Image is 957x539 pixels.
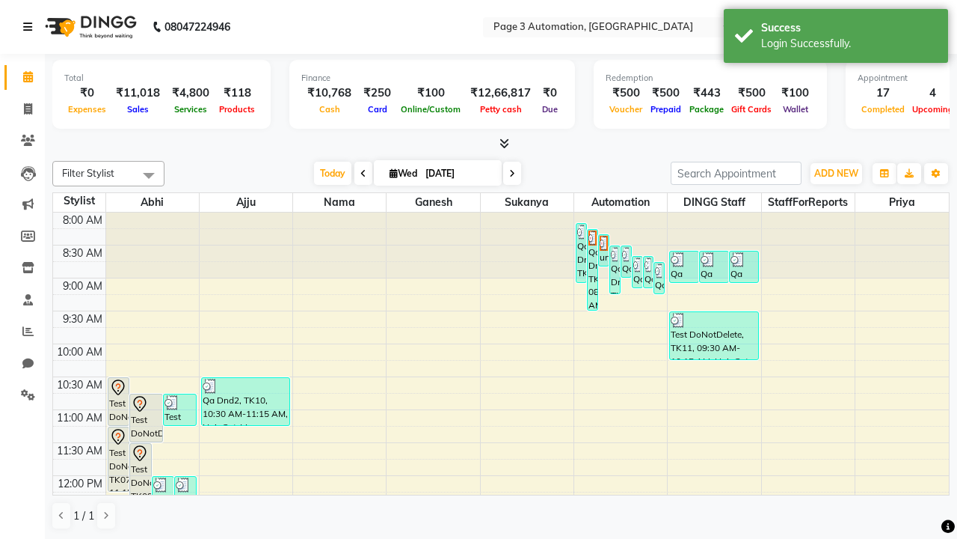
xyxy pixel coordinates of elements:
div: Qa Dnd2, TK23, 08:40 AM-09:10 AM, Hair Cut By Expert-Men [633,257,642,287]
div: Qa Dnd2, TK25, 08:45 AM-09:15 AM, Hair Cut By Expert-Men [654,263,664,293]
div: 11:00 AM [54,410,105,426]
span: Card [364,104,391,115]
div: ₹11,018 [110,85,166,102]
input: Search Appointment [671,162,801,185]
span: Online/Custom [397,104,464,115]
div: 10:00 AM [54,344,105,360]
div: ₹100 [397,85,464,102]
span: StaffForReports [762,193,855,212]
div: ₹4,800 [166,85,215,102]
div: ₹250 [357,85,397,102]
div: Test DoNotDelete, TK12, 10:45 AM-11:15 AM, Hair Cut By Expert-Men [164,395,196,425]
div: Qa Dnd2, TK19, 08:35 AM-09:05 AM, Hair Cut By Expert-Men [670,252,698,282]
img: logo [38,6,141,48]
span: DINGG Staff [668,193,760,212]
span: Gift Cards [727,104,775,115]
span: Voucher [606,104,646,115]
div: ₹500 [727,85,775,102]
span: Abhi [106,193,199,212]
div: Qa Dnd2, TK17, 08:15 AM-09:30 AM, Hair Cut By Expert-Men,Hair Cut-Men [588,230,597,310]
div: 11:30 AM [54,443,105,459]
div: Test DoNotDelete, TK08, 10:45 AM-11:30 AM, Hair Cut-Men [130,395,162,442]
div: Login Successfully. [761,36,937,52]
div: ₹500 [606,85,646,102]
span: Automation [574,193,667,212]
span: Completed [858,104,908,115]
span: Prepaid [647,104,685,115]
div: Qa Dnd2, TK26, 08:30 AM-09:15 AM, Hair Cut-Men [610,246,620,293]
div: Total [64,72,259,85]
div: ₹500 [646,85,686,102]
div: 12:00 PM [55,476,105,492]
span: Expenses [64,104,110,115]
div: Finance [301,72,563,85]
div: Test DoNotDelete, TK09, 11:30 AM-12:30 PM, Hair Cut-Women [130,444,151,508]
div: 4 [908,85,957,102]
span: Today [314,162,351,185]
span: Ajju [200,193,292,212]
div: Qa Dnd2, TK22, 08:10 AM-09:05 AM, Special Hair Wash- Men [576,224,586,282]
span: Ganesh [387,193,479,212]
div: 8:00 AM [60,213,105,228]
div: Test DoNotDelete, TK07, 11:15 AM-12:15 PM, Hair Cut-Women [108,427,129,491]
div: Qa Dnd2, TK20, 08:35 AM-09:05 AM, Hair Cut By Expert-Men [700,252,728,282]
span: Petty cash [476,104,526,115]
div: 9:30 AM [60,311,105,327]
span: Sukanya [481,193,573,212]
div: Qa Dnd2, TK10, 10:30 AM-11:15 AM, Hair Cut-Men [202,378,289,425]
span: Wallet [779,104,812,115]
span: Sales [123,104,153,115]
div: ₹12,66,817 [464,85,537,102]
div: undefined, TK16, 08:20 AM-08:50 AM, Hair cut Below 12 years (Boy) [599,235,609,266]
div: ₹0 [64,85,110,102]
span: Filter Stylist [62,167,114,179]
div: Qa Dnd2, TK24, 08:40 AM-09:10 AM, Hair Cut By Expert-Men [644,257,653,287]
span: Package [686,104,727,115]
span: Nama [293,193,386,212]
div: Redemption [606,72,815,85]
span: Due [538,104,561,115]
b: 08047224946 [164,6,230,48]
div: ₹118 [215,85,259,102]
div: Test DoNotDelete, TK11, 09:30 AM-10:15 AM, Hair Cut-Men [670,312,757,359]
div: ₹10,768 [301,85,357,102]
input: 2025-09-03 [421,162,496,185]
div: 17 [858,85,908,102]
span: ADD NEW [814,168,858,179]
div: 10:30 AM [54,377,105,393]
div: Test DoNotDelete, TK06, 10:30 AM-11:15 AM, Hair Cut-Men [108,378,129,425]
span: Priya [855,193,949,212]
div: ₹443 [686,85,727,102]
div: Qa Dnd2, TK18, 08:30 AM-09:00 AM, Hair cut Below 12 years (Boy) [621,246,631,277]
span: Services [170,104,211,115]
span: 1 / 1 [73,508,94,524]
div: ₹0 [537,85,563,102]
div: Qa Dnd2, TK21, 08:35 AM-09:05 AM, Hair cut Below 12 years (Boy) [730,252,758,282]
button: ADD NEW [810,163,862,184]
span: Cash [316,104,344,115]
span: Upcoming [908,104,957,115]
div: 9:00 AM [60,278,105,294]
div: Success [761,20,937,36]
div: ₹100 [775,85,815,102]
div: 8:30 AM [60,246,105,261]
span: Wed [386,168,421,179]
div: Stylist [53,193,105,209]
span: Products [215,104,259,115]
div: Test DoNotDelete, TK14, 12:00 PM-12:45 PM, Hair Cut-Men [175,477,196,524]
